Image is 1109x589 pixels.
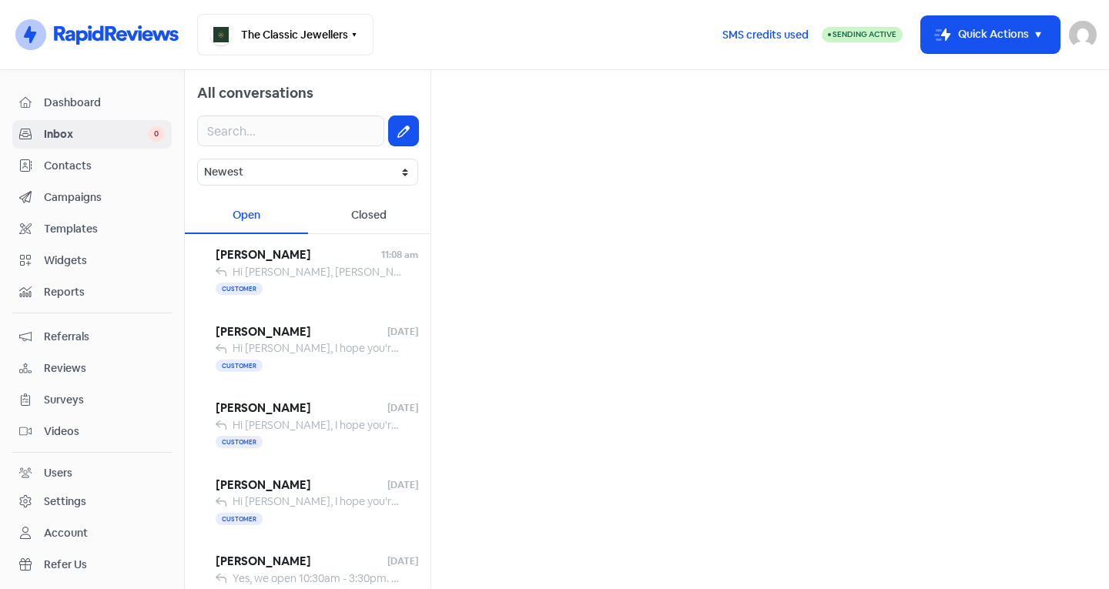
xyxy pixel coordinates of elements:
[44,494,86,510] div: Settings
[44,423,165,440] span: Videos
[12,519,172,547] a: Account
[44,392,165,408] span: Surveys
[216,283,263,295] span: Customer
[12,89,172,117] a: Dashboard
[12,354,172,383] a: Reviews
[822,25,903,44] a: Sending Active
[12,152,172,180] a: Contacts
[44,557,165,573] span: Refer Us
[387,554,418,568] span: [DATE]
[12,120,172,149] a: Inbox 0
[12,323,172,351] a: Referrals
[12,459,172,487] a: Users
[12,487,172,516] a: Settings
[216,246,381,264] span: [PERSON_NAME]
[216,513,263,525] span: Customer
[308,198,431,234] div: Closed
[216,436,263,448] span: Customer
[722,27,809,43] span: SMS credits used
[44,284,165,300] span: Reports
[44,329,165,345] span: Referrals
[216,400,387,417] span: [PERSON_NAME]
[216,477,387,494] span: [PERSON_NAME]
[1069,21,1097,49] img: User
[233,571,489,585] span: Yes, we open 10:30am - 3:30pm. Drop by anytime 😊
[197,84,313,102] span: All conversations
[12,551,172,579] a: Refer Us
[44,95,165,111] span: Dashboard
[197,115,384,146] input: Search...
[44,158,165,174] span: Contacts
[148,126,165,142] span: 0
[381,248,418,262] span: 11:08 am
[44,525,88,541] div: Account
[44,189,165,206] span: Campaigns
[12,215,172,243] a: Templates
[12,278,172,306] a: Reports
[921,16,1060,53] button: Quick Actions
[44,253,165,269] span: Widgets
[44,465,72,481] div: Users
[216,553,387,571] span: [PERSON_NAME]
[833,29,896,39] span: Sending Active
[12,183,172,212] a: Campaigns
[709,25,822,42] a: SMS credits used
[387,478,418,492] span: [DATE]
[185,198,308,234] div: Open
[44,126,148,142] span: Inbox
[12,386,172,414] a: Surveys
[12,417,172,446] a: Videos
[44,360,165,376] span: Reviews
[197,14,374,55] button: The Classic Jewellers
[12,246,172,275] a: Widgets
[387,401,418,415] span: [DATE]
[216,323,387,341] span: [PERSON_NAME]
[216,360,263,372] span: Customer
[387,325,418,339] span: [DATE]
[44,221,165,237] span: Templates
